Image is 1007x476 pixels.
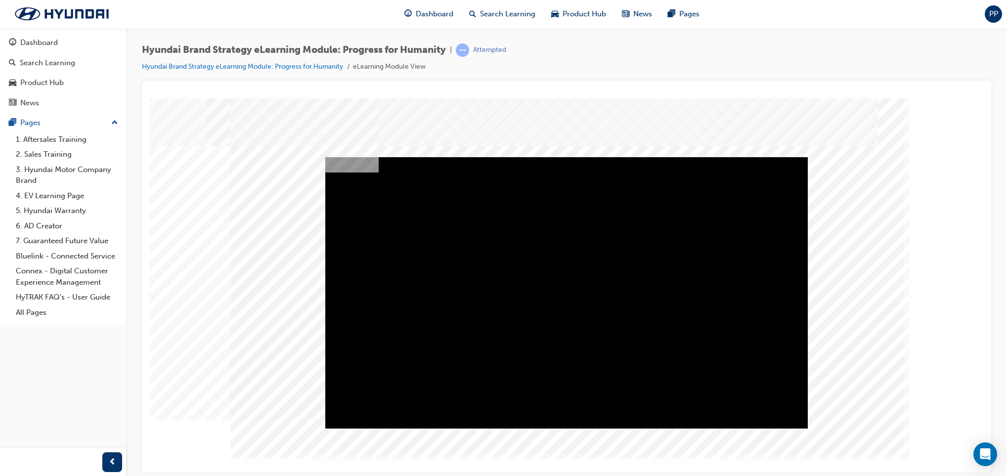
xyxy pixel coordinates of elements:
[396,4,461,24] a: guage-iconDashboard
[4,32,122,114] button: DashboardSearch LearningProduct HubNews
[989,8,998,20] span: PP
[12,147,122,162] a: 2. Sales Training
[622,8,629,20] span: news-icon
[20,117,41,129] div: Pages
[660,4,707,24] a: pages-iconPages
[9,59,16,68] span: search-icon
[4,114,122,132] button: Pages
[469,8,476,20] span: search-icon
[985,5,1002,23] button: PP
[5,3,119,24] img: Trak
[9,79,16,87] span: car-icon
[551,8,559,20] span: car-icon
[12,305,122,320] a: All Pages
[456,43,469,57] span: learningRecordVerb_ATTEMPT-icon
[4,94,122,112] a: News
[20,77,64,88] div: Product Hub
[12,263,122,290] a: Connex - Digital Customer Experience Management
[633,8,652,20] span: News
[543,4,614,24] a: car-iconProduct Hub
[9,99,16,108] span: news-icon
[9,119,16,128] span: pages-icon
[12,162,122,188] a: 3. Hyundai Motor Company Brand
[404,8,412,20] span: guage-icon
[12,188,122,204] a: 4. EV Learning Page
[416,8,453,20] span: Dashboard
[353,61,426,73] li: eLearning Module View
[4,74,122,92] a: Product Hub
[614,4,660,24] a: news-iconNews
[175,59,658,330] div: Video
[12,249,122,264] a: Bluelink - Connected Service
[12,132,122,147] a: 1. Aftersales Training
[111,117,118,130] span: up-icon
[9,39,16,47] span: guage-icon
[12,233,122,249] a: 7. Guaranteed Future Value
[668,8,675,20] span: pages-icon
[679,8,700,20] span: Pages
[20,57,75,69] div: Search Learning
[20,97,39,109] div: News
[142,62,343,71] a: Hyundai Brand Strategy eLearning Module: Progress for Humanity
[450,44,452,56] span: |
[109,456,116,469] span: prev-icon
[461,4,543,24] a: search-iconSearch Learning
[12,203,122,218] a: 5. Hyundai Warranty
[12,290,122,305] a: HyTRAK FAQ's - User Guide
[473,45,506,55] div: Attempted
[142,44,446,56] span: Hyundai Brand Strategy eLearning Module: Progress for Humanity
[20,37,58,48] div: Dashboard
[4,54,122,72] a: Search Learning
[563,8,606,20] span: Product Hub
[12,218,122,234] a: 6. AD Creator
[4,34,122,52] a: Dashboard
[973,442,997,466] div: Open Intercom Messenger
[480,8,535,20] span: Search Learning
